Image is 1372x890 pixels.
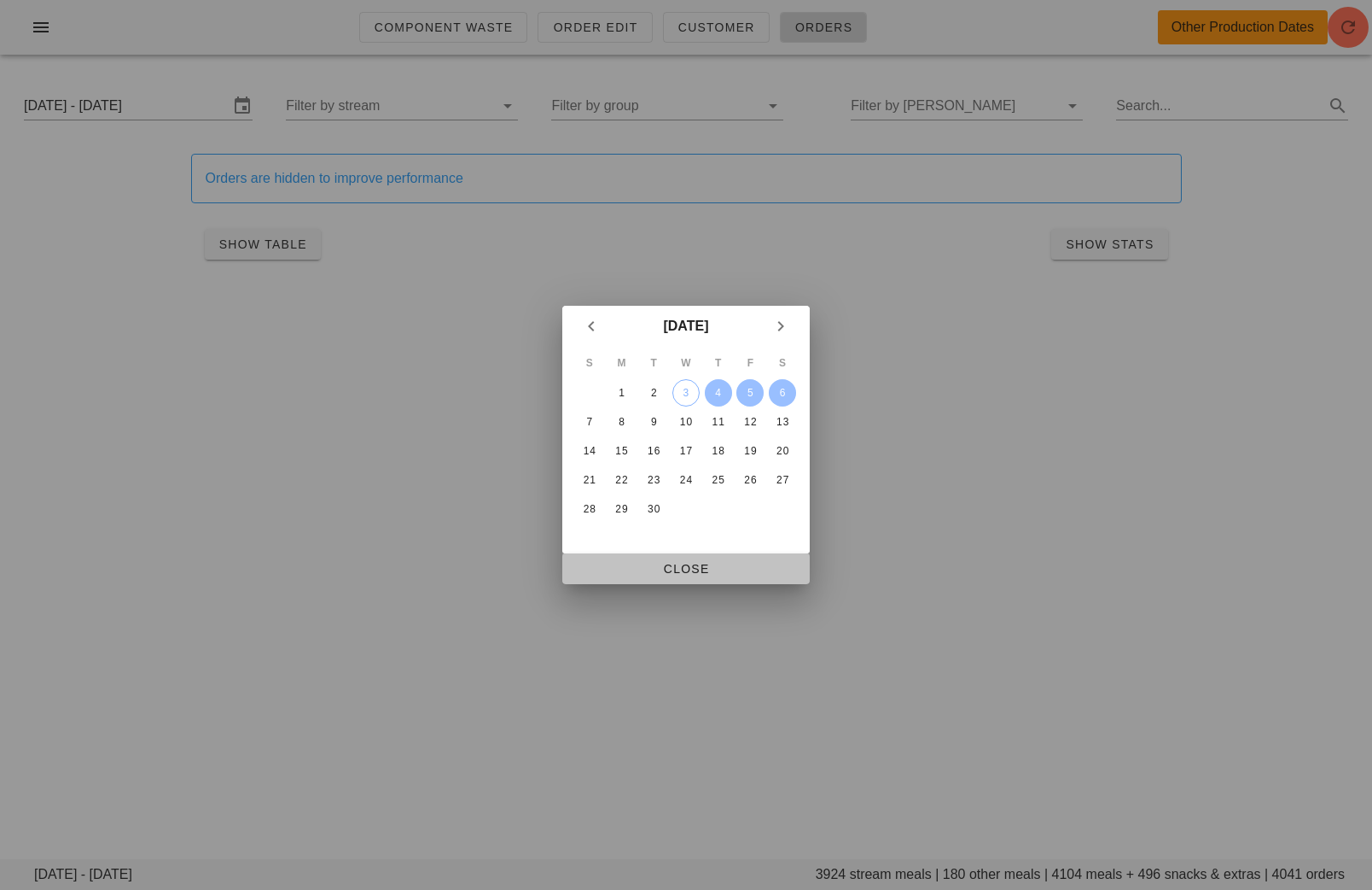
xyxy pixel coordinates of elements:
button: 23 [640,466,667,494]
button: 3 [672,379,700,407]
button: 11 [705,408,732,436]
button: 4 [705,379,732,407]
div: 21 [576,474,603,486]
button: 22 [608,466,636,494]
div: 9 [640,416,667,428]
th: M [607,348,637,378]
button: 9 [640,408,667,436]
button: 6 [769,379,796,407]
button: Next month [765,311,796,342]
button: Previous month [576,311,607,342]
div: 3 [673,387,699,399]
div: 24 [672,474,700,486]
button: 20 [769,437,796,465]
button: 17 [672,437,700,465]
button: 2 [640,379,667,407]
div: 28 [576,503,603,515]
button: [DATE] [656,309,715,343]
div: 12 [736,416,764,428]
span: Close [576,562,796,576]
div: 18 [705,445,732,457]
button: 21 [576,466,603,494]
button: Close [562,553,810,584]
button: 28 [576,495,603,523]
th: F [735,348,766,378]
div: 10 [672,416,700,428]
div: 13 [769,416,796,428]
th: S [574,348,605,378]
button: 5 [736,379,764,407]
div: 4 [705,387,732,399]
div: 5 [736,387,764,399]
th: T [638,348,669,378]
button: 16 [640,437,667,465]
button: 30 [640,495,667,523]
div: 30 [640,503,667,515]
div: 23 [640,474,667,486]
div: 19 [736,445,764,457]
div: 25 [705,474,732,486]
div: 27 [769,474,796,486]
th: T [703,348,734,378]
button: 18 [705,437,732,465]
button: 15 [608,437,636,465]
div: 1 [608,387,636,399]
div: 15 [608,445,636,457]
th: S [767,348,798,378]
button: 26 [736,466,764,494]
div: 6 [769,387,796,399]
div: 17 [672,445,700,457]
div: 8 [608,416,636,428]
div: 20 [769,445,796,457]
th: W [671,348,701,378]
button: 19 [736,437,764,465]
div: 29 [608,503,636,515]
div: 14 [576,445,603,457]
button: 7 [576,408,603,436]
button: 12 [736,408,764,436]
div: 22 [608,474,636,486]
button: 24 [672,466,700,494]
button: 13 [769,408,796,436]
button: 8 [608,408,636,436]
div: 2 [640,387,667,399]
div: 7 [576,416,603,428]
button: 1 [608,379,636,407]
div: 16 [640,445,667,457]
button: 14 [576,437,603,465]
button: 27 [769,466,796,494]
button: 25 [705,466,732,494]
div: 11 [705,416,732,428]
button: 10 [672,408,700,436]
button: 29 [608,495,636,523]
div: 26 [736,474,764,486]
